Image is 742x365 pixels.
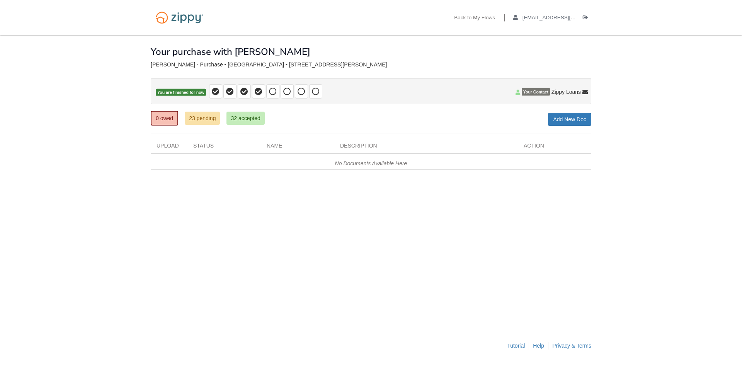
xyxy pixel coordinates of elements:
span: ahawes623@gmail.com [522,15,611,20]
div: Name [261,142,334,153]
a: 0 owed [151,111,178,126]
a: Add New Doc [548,113,591,126]
a: Help [533,343,544,349]
h1: Your purchase with [PERSON_NAME] [151,47,310,57]
a: edit profile [513,15,611,22]
a: Log out [583,15,591,22]
a: Back to My Flows [454,15,495,22]
em: No Documents Available Here [335,160,407,166]
a: 32 accepted [226,112,264,125]
img: Logo [151,8,208,27]
div: Status [187,142,261,153]
a: Tutorial [507,343,525,349]
div: [PERSON_NAME] - Purchase • [GEOGRAPHIC_DATA] • [STREET_ADDRESS][PERSON_NAME] [151,61,591,68]
span: You are finished for now [156,89,206,96]
div: Description [334,142,518,153]
a: Privacy & Terms [552,343,591,349]
span: Zippy Loans [551,88,581,96]
a: 23 pending [185,112,220,125]
span: Your Contact [522,88,550,96]
div: Upload [151,142,187,153]
div: Action [518,142,591,153]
